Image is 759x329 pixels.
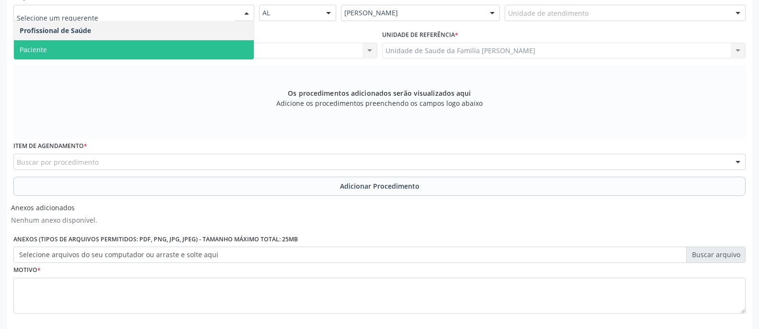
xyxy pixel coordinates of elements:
[20,26,91,35] span: Profissional de Saúde
[344,8,480,18] span: [PERSON_NAME]
[17,8,235,27] input: Selecione um requerente
[340,181,419,191] span: Adicionar Procedimento
[20,45,47,54] span: Paciente
[11,204,97,212] h6: Anexos adicionados
[276,98,483,108] span: Adicione os procedimentos preenchendo os campos logo abaixo
[13,232,298,247] label: Anexos (Tipos de arquivos permitidos: PDF, PNG, JPG, JPEG) - Tamanho máximo total: 25MB
[508,8,589,18] span: Unidade de atendimento
[17,157,99,167] span: Buscar por procedimento
[13,177,746,196] button: Adicionar Procedimento
[11,215,97,225] p: Nenhum anexo disponível.
[382,28,458,43] label: Unidade de referência
[262,8,317,18] span: AL
[13,263,41,278] label: Motivo
[13,139,87,154] label: Item de agendamento
[288,88,471,98] span: Os procedimentos adicionados serão visualizados aqui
